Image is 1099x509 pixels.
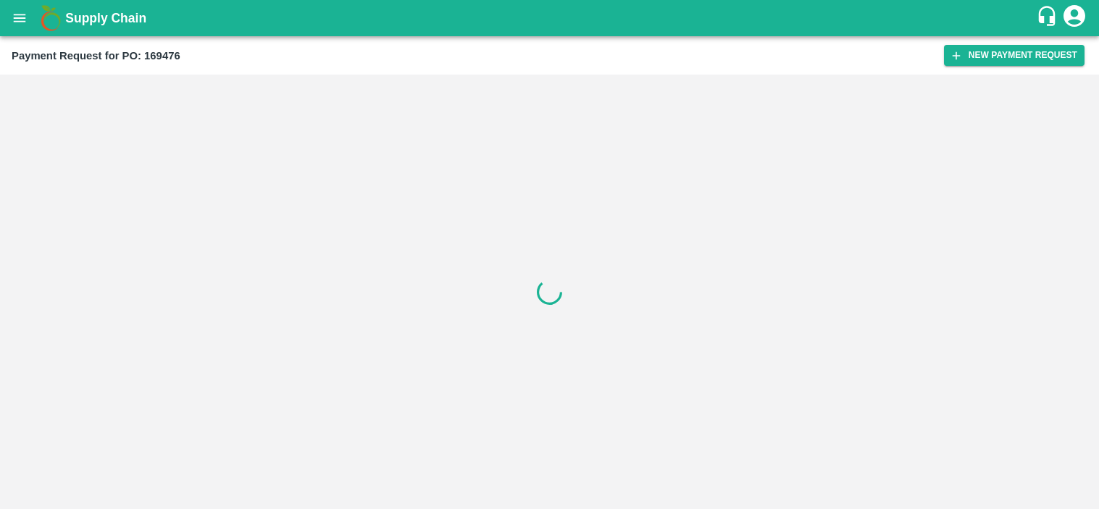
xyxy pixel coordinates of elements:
img: logo [36,4,65,33]
button: open drawer [3,1,36,35]
div: customer-support [1036,5,1061,31]
div: account of current user [1061,3,1087,33]
b: Supply Chain [65,11,146,25]
b: Payment Request for PO: 169476 [12,50,180,62]
button: New Payment Request [944,45,1085,66]
a: Supply Chain [65,8,1036,28]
